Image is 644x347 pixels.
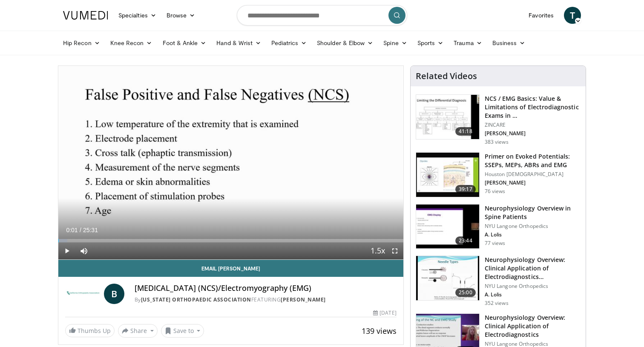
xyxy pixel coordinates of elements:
[564,7,581,24] a: T
[58,34,105,51] a: Hip Recon
[105,34,158,51] a: Knee Recon
[485,300,509,307] p: 352 views
[58,239,403,242] div: Progress Bar
[485,204,581,221] h3: Neurophysiology Overview in Spine Patients
[416,204,581,249] a: 23:44 Neurophysiology Overview in Spine Patients NYU Langone Orthopedics A. Lolis 77 views
[266,34,312,51] a: Pediatrics
[104,284,124,304] a: B
[416,95,479,139] img: 6a162036-f55b-47dc-bfbb-e08c5721029a.150x105_q85_crop-smart_upscale.jpg
[113,7,161,24] a: Specialties
[485,313,581,339] h3: Neurophysiology Overview: Clinical Application of Electrodiagnostics
[487,34,531,51] a: Business
[485,291,581,298] p: A. Lolis
[455,236,476,245] span: 23:44
[412,34,449,51] a: Sports
[161,7,201,24] a: Browse
[211,34,266,51] a: Hand & Wrist
[485,188,506,195] p: 76 views
[485,223,581,230] p: NYU Langone Orthopedics
[141,296,251,303] a: [US_STATE] Orthopaedic Association
[448,34,487,51] a: Trauma
[65,284,101,304] img: California Orthopaedic Association
[362,326,397,336] span: 139 views
[63,11,108,20] img: VuMedi Logo
[485,152,581,169] h3: Primer on Evoked Potentials: SSEPs, MEPs, ABRs and EMG
[58,66,403,260] video-js: Video Player
[485,171,581,178] p: Houston [DEMOGRAPHIC_DATA]
[416,153,479,197] img: 370d4233-77bd-4c30-9ae3-421f050f2fa1.150x105_q85_crop-smart_upscale.jpg
[485,94,581,120] h3: NCS / EMG Basics: Value & Limitations of Electrodiagnostic Exams in …
[65,324,115,337] a: Thumbs Up
[416,152,581,197] a: 39:17 Primer on Evoked Potentials: SSEPs, MEPs, ABRs and EMG Houston [DEMOGRAPHIC_DATA] [PERSON_N...
[369,242,386,259] button: Playback Rate
[75,242,92,259] button: Mute
[80,227,81,233] span: /
[416,256,479,300] img: 9955d5a1-c0a0-474b-9e58-0449f93a0f3c.150x105_q85_crop-smart_upscale.jpg
[485,130,581,137] p: [PERSON_NAME]
[83,227,98,233] span: 25:31
[485,240,506,247] p: 77 views
[455,288,476,297] span: 25:00
[485,122,581,128] p: ZINCARE
[58,242,75,259] button: Play
[135,296,397,304] div: By FEATURING
[523,7,559,24] a: Favorites
[158,34,212,51] a: Foot & Ankle
[485,256,581,281] h3: Neurophysiology Overview: Clinical Application of Electrodiagnostics…
[373,309,396,317] div: [DATE]
[281,296,326,303] a: [PERSON_NAME]
[312,34,378,51] a: Shoulder & Elbow
[416,94,581,145] a: 41:18 NCS / EMG Basics: Value & Limitations of Electrodiagnostic Exams in … ZINCARE [PERSON_NAME]...
[485,179,581,186] p: [PERSON_NAME]
[237,5,407,26] input: Search topics, interventions
[66,227,78,233] span: 0:01
[485,231,581,238] p: A. Lolis
[58,260,403,277] a: Email [PERSON_NAME]
[416,256,581,307] a: 25:00 Neurophysiology Overview: Clinical Application of Electrodiagnostics… NYU Langone Orthopedi...
[135,284,397,293] h4: [MEDICAL_DATA] (NCS)/Electromyography (EMG)
[485,283,581,290] p: NYU Langone Orthopedics
[161,324,204,338] button: Save to
[118,324,158,338] button: Share
[378,34,412,51] a: Spine
[455,127,476,136] span: 41:18
[485,139,509,145] p: 383 views
[416,71,477,81] h4: Related Videos
[416,205,479,249] img: 4274dd15-4ad9-43eb-931e-7e4d17388313.150x105_q85_crop-smart_upscale.jpg
[386,242,403,259] button: Fullscreen
[455,185,476,193] span: 39:17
